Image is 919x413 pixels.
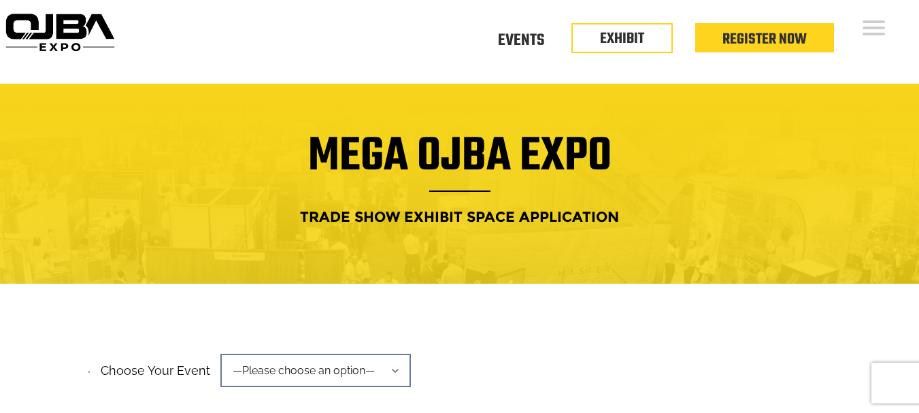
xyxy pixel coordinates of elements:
h4: Trade Show Exhibit Space Application [10,204,909,229]
span: —Please choose an option— [220,354,411,387]
a: Register Now [722,28,807,51]
a: EXHIBIT [600,27,644,50]
h1: Mega OJBA Expo [10,137,909,192]
label: Choose your event [93,352,210,382]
